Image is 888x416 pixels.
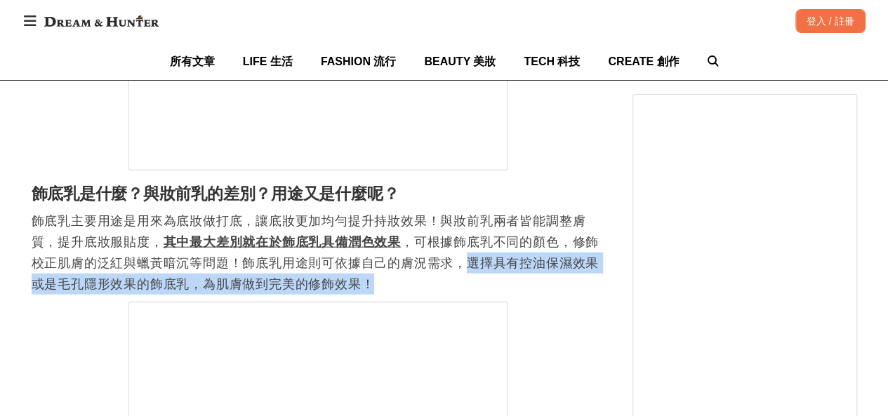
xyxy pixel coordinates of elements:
span: LIFE 生活 [243,55,293,67]
u: 其中最大差別就在於飾底乳具備潤色效果 [164,235,401,249]
a: LIFE 生活 [243,43,293,80]
img: Dream & Hunter [37,8,166,34]
p: 飾底乳主要用途是用來為底妝做打底，讓底妝更加均勻提升持妝效果！與妝前乳兩者皆能調整膚質，提升底妝服貼度， ，可根據飾底乳不同的顏色，修飾校正肌膚的泛紅與蠟黃暗沉等問題！飾底乳用途則可依據自己的膚... [32,210,604,295]
h2: 飾底乳是什麼？與妝前乳的差別？用途又是什麼呢？ [32,184,604,204]
a: FASHION 流行 [321,43,397,80]
span: 所有文章 [170,55,215,67]
div: 登入 / 註冊 [795,9,866,33]
span: TECH 科技 [524,55,580,67]
a: TECH 科技 [524,43,580,80]
a: BEAUTY 美妝 [424,43,496,80]
span: CREATE 創作 [608,55,679,67]
span: BEAUTY 美妝 [424,55,496,67]
a: 所有文章 [170,43,215,80]
span: FASHION 流行 [321,55,397,67]
a: CREATE 創作 [608,43,679,80]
